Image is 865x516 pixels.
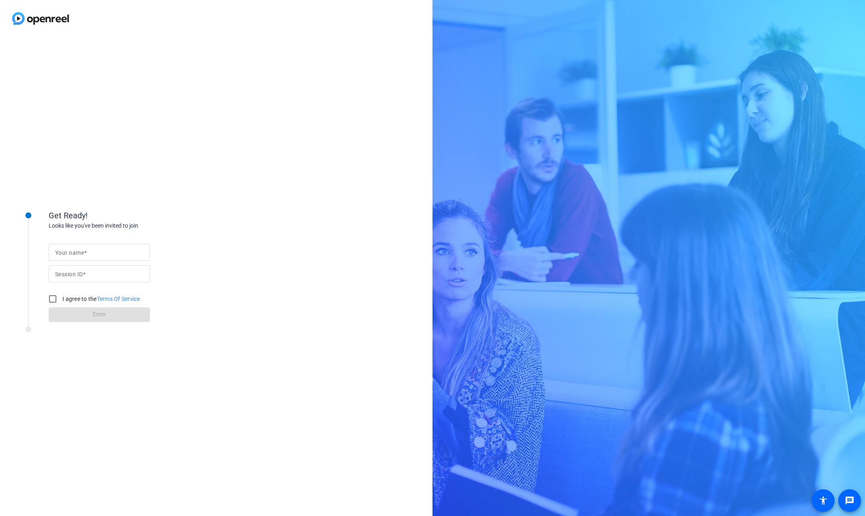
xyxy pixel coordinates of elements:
[818,496,828,505] mat-icon: accessibility
[49,222,211,230] div: Looks like you've been invited to join
[845,496,854,505] mat-icon: message
[55,271,83,277] mat-label: Session ID
[49,209,211,222] div: Get Ready!
[61,295,140,303] label: I agree to the
[97,296,140,302] a: Terms Of Service
[55,249,84,256] mat-label: Your name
